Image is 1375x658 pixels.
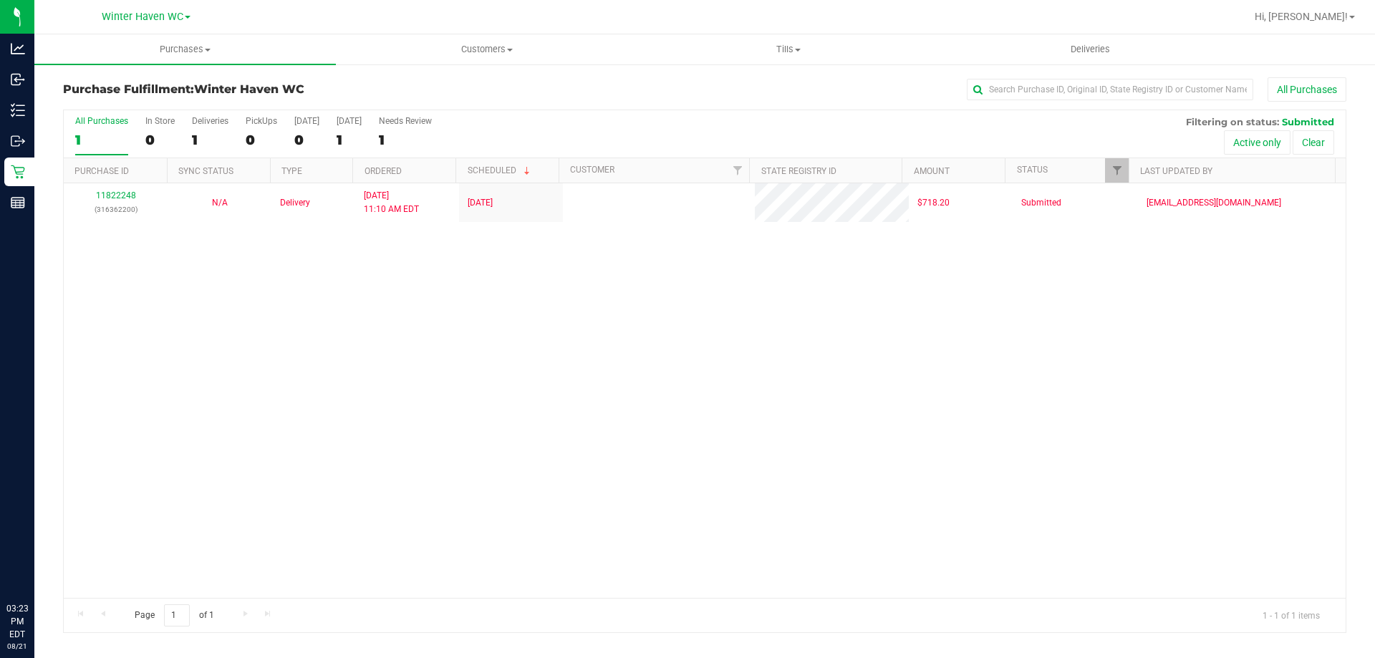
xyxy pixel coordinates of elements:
span: Page of 1 [122,604,226,626]
span: Purchases [34,43,336,56]
div: Deliveries [192,116,228,126]
span: [DATE] [468,196,493,210]
a: Tills [637,34,939,64]
span: Hi, [PERSON_NAME]! [1255,11,1348,22]
span: Not Applicable [212,198,228,208]
div: 0 [246,132,277,148]
span: Customers [337,43,637,56]
a: Ordered [365,166,402,176]
iframe: Resource center [14,543,57,586]
span: Submitted [1282,116,1334,127]
div: 0 [145,132,175,148]
div: [DATE] [337,116,362,126]
a: 11822248 [96,190,136,200]
inline-svg: Inbound [11,72,25,87]
inline-svg: Outbound [11,134,25,148]
span: Winter Haven WC [102,11,183,23]
div: 1 [337,132,362,148]
div: Needs Review [379,116,432,126]
p: 08/21 [6,641,28,652]
span: [DATE] 11:10 AM EDT [364,189,419,216]
span: Submitted [1021,196,1061,210]
a: Deliveries [940,34,1241,64]
div: 0 [294,132,319,148]
div: 1 [379,132,432,148]
inline-svg: Inventory [11,103,25,117]
span: Winter Haven WC [194,82,304,96]
span: [EMAIL_ADDRESS][DOMAIN_NAME] [1147,196,1281,210]
a: Customer [570,165,614,175]
a: Filter [725,158,749,183]
p: 03:23 PM EDT [6,602,28,641]
a: Sync Status [178,166,233,176]
div: 1 [192,132,228,148]
inline-svg: Reports [11,195,25,210]
span: Filtering on status: [1186,116,1279,127]
a: Filter [1105,158,1129,183]
a: Purchase ID [74,166,129,176]
a: State Registry ID [761,166,836,176]
span: 1 - 1 of 1 items [1251,604,1331,626]
a: Purchases [34,34,336,64]
inline-svg: Analytics [11,42,25,56]
a: Last Updated By [1140,166,1212,176]
button: N/A [212,196,228,210]
span: $718.20 [917,196,950,210]
a: Status [1017,165,1048,175]
div: PickUps [246,116,277,126]
input: 1 [164,604,190,626]
div: In Store [145,116,175,126]
a: Scheduled [468,165,533,175]
div: 1 [75,132,128,148]
p: (316362200) [72,203,159,216]
span: Delivery [280,196,310,210]
a: Customers [336,34,637,64]
div: [DATE] [294,116,319,126]
span: Deliveries [1051,43,1129,56]
button: Active only [1224,130,1290,155]
inline-svg: Retail [11,165,25,179]
button: Clear [1293,130,1334,155]
div: All Purchases [75,116,128,126]
a: Type [281,166,302,176]
input: Search Purchase ID, Original ID, State Registry ID or Customer Name... [967,79,1253,100]
h3: Purchase Fulfillment: [63,83,491,96]
span: Tills [638,43,938,56]
button: All Purchases [1268,77,1346,102]
a: Amount [914,166,950,176]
